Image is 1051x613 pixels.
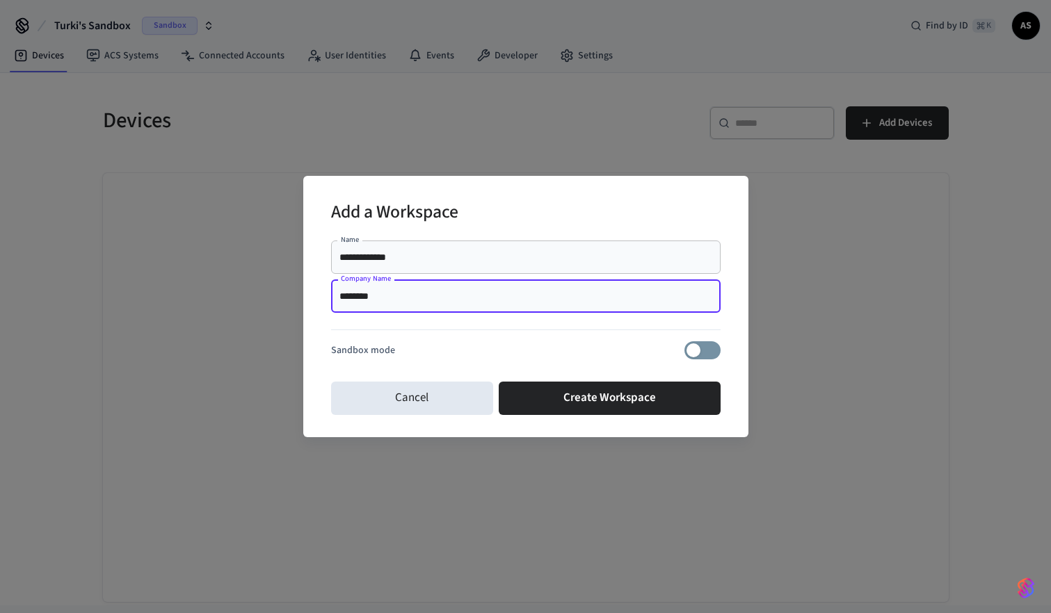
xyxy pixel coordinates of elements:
img: SeamLogoGradient.69752ec5.svg [1018,577,1034,599]
button: Create Workspace [499,382,721,415]
label: Name [341,234,359,245]
button: Cancel [331,382,494,415]
label: Company Name [341,273,391,284]
p: Sandbox mode [331,343,395,358]
h2: Add a Workspace [331,193,458,235]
